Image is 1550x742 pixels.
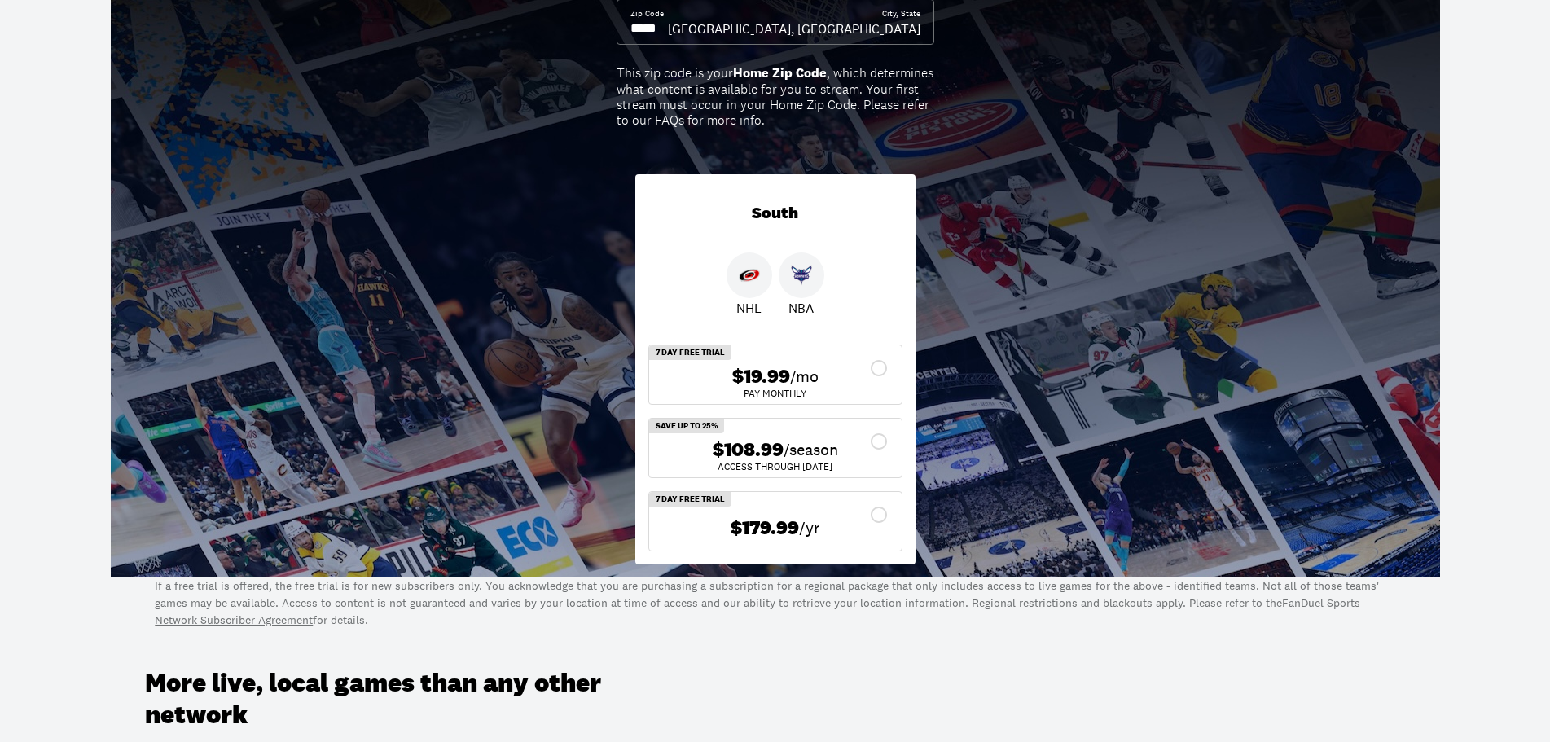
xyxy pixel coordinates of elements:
b: Home Zip Code [733,64,827,81]
h3: More live, local games than any other network [145,668,674,731]
span: $19.99 [732,365,790,389]
div: Zip Code [630,8,664,20]
div: 7 Day Free Trial [649,345,731,360]
p: NBA [788,298,814,318]
div: SAVE UP TO 25% [649,419,724,433]
div: 7 Day Free Trial [649,492,731,507]
span: $179.99 [731,516,799,540]
span: /yr [799,516,820,539]
p: NHL [736,298,762,318]
div: Pay Monthly [662,389,889,398]
p: If a free trial is offered, the free trial is for new subscribers only. You acknowledge that you ... [155,577,1394,629]
div: This zip code is your , which determines what content is available for you to stream. Your first ... [617,65,934,128]
div: South [635,174,916,252]
span: /season [784,438,838,461]
img: Hornets [791,265,812,286]
div: ACCESS THROUGH [DATE] [662,462,889,472]
img: Hurricanes [739,265,760,286]
div: City, State [882,8,920,20]
div: [GEOGRAPHIC_DATA], [GEOGRAPHIC_DATA] [668,20,920,37]
span: $108.99 [713,438,784,462]
span: /mo [790,365,819,388]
